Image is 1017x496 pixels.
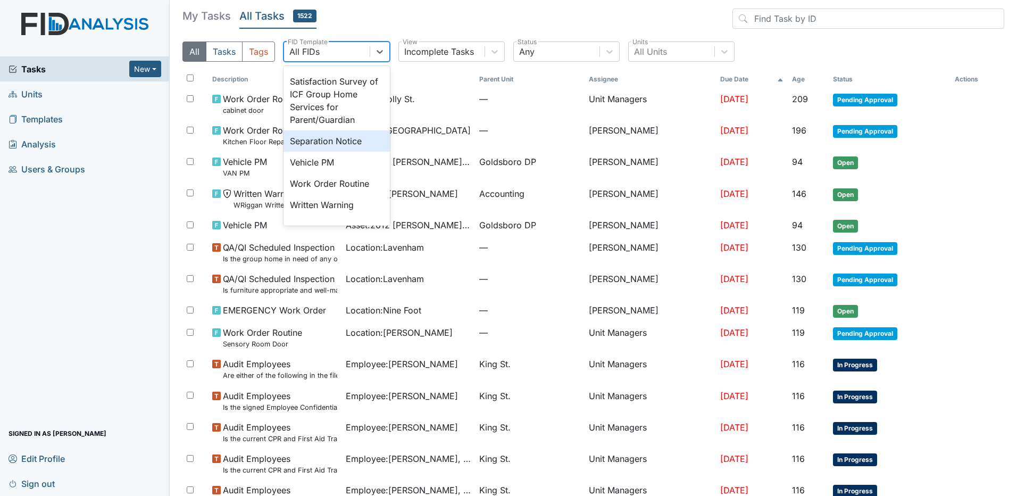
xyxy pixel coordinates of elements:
[182,42,275,62] div: Type filter
[585,322,715,353] td: Unit Managers
[182,42,206,62] button: All
[479,326,580,339] span: —
[346,124,471,137] span: Location : [GEOGRAPHIC_DATA]
[720,188,748,199] span: [DATE]
[223,137,302,147] small: Kitchen Floor Repair
[792,453,805,464] span: 116
[792,422,805,433] span: 116
[223,124,302,147] span: Work Order Routine Kitchen Floor Repair
[284,224,390,234] div: Inspection
[404,45,474,58] div: Incomplete Tasks
[720,242,748,253] span: [DATE]
[585,448,715,480] td: Unit Managers
[585,151,715,183] td: [PERSON_NAME]
[732,9,1004,29] input: Find Task by ID
[479,358,511,370] span: King St.
[182,9,231,23] h5: My Tasks
[479,93,580,105] span: —
[792,327,805,338] span: 119
[720,156,748,167] span: [DATE]
[223,402,337,412] small: Is the signed Employee Confidentiality Agreement in the file (HIPPA)?
[720,359,748,369] span: [DATE]
[833,274,897,286] span: Pending Approval
[792,305,805,316] span: 119
[9,136,56,152] span: Analysis
[284,71,390,130] div: Satisfaction Survey of ICF Group Home Services for Parent/Guardian
[833,359,877,371] span: In Progress
[239,9,316,23] h5: All Tasks
[346,187,458,200] span: Employee : [PERSON_NAME]
[284,194,390,216] div: Written Warning
[346,421,458,434] span: Employee : [PERSON_NAME]
[479,452,511,465] span: King St.
[720,94,748,104] span: [DATE]
[9,425,106,442] span: Signed in as [PERSON_NAME]
[223,339,302,349] small: Sensory Room Door
[284,130,390,152] div: Separation Notice
[223,105,302,115] small: cabinet door
[720,453,748,464] span: [DATE]
[833,220,858,233] span: Open
[129,61,161,77] button: New
[720,327,748,338] span: [DATE]
[833,422,877,435] span: In Progress
[223,390,337,412] span: Audit Employees Is the signed Employee Confidentiality Agreement in the file (HIPPA)?
[720,305,748,316] span: [DATE]
[293,10,316,22] span: 1522
[792,359,805,369] span: 116
[346,155,471,168] span: Asset : 2012 [PERSON_NAME] 07541
[284,173,390,194] div: Work Order Routine
[284,152,390,173] div: Vehicle PM
[479,187,524,200] span: Accounting
[585,214,715,237] td: [PERSON_NAME]
[346,326,453,339] span: Location : [PERSON_NAME]
[9,111,63,127] span: Templates
[585,353,715,385] td: Unit Managers
[223,304,326,317] span: EMERGENCY Work Order
[720,485,748,495] span: [DATE]
[792,125,806,136] span: 196
[519,45,535,58] div: Any
[223,421,337,444] span: Audit Employees Is the current CPR and First Aid Training Certificate found in the file(2 years)?
[479,241,580,254] span: —
[585,300,715,322] td: [PERSON_NAME]
[833,94,897,106] span: Pending Approval
[223,155,267,178] span: Vehicle PM VAN PM
[9,86,43,102] span: Units
[234,200,318,210] small: WRiggan Written Warning
[206,42,243,62] button: Tasks
[208,70,341,88] th: Toggle SortBy
[479,304,580,317] span: —
[223,219,267,232] span: Vehicle PM
[346,219,471,232] span: Asset : 2012 [PERSON_NAME] 07541
[833,156,858,169] span: Open
[234,187,318,210] span: Written Warning WRiggan Written Warning
[833,391,877,403] span: In Progress
[792,391,805,401] span: 116
[479,272,580,285] span: —
[346,452,471,465] span: Employee : [PERSON_NAME], Uniququa
[223,241,337,264] span: QA/QI Scheduled Inspection Is the group home in need of any outside repairs (paint, gutters, pres...
[346,272,424,285] span: Location : Lavenham
[792,220,803,230] span: 94
[585,237,715,268] td: [PERSON_NAME]
[833,242,897,255] span: Pending Approval
[341,70,475,88] th: Toggle SortBy
[792,156,803,167] span: 94
[585,268,715,300] td: [PERSON_NAME]
[585,183,715,214] td: [PERSON_NAME]
[479,421,511,434] span: King St.
[9,63,129,76] a: Tasks
[792,94,808,104] span: 209
[720,422,748,433] span: [DATE]
[829,70,951,88] th: Toggle SortBy
[187,75,194,81] input: Toggle All Rows Selected
[720,125,748,136] span: [DATE]
[792,485,805,495] span: 116
[788,70,829,88] th: Toggle SortBy
[585,417,715,448] td: Unit Managers
[223,434,337,444] small: Is the current CPR and First Aid Training Certificate found in the file(2 years)?
[479,390,511,402] span: King St.
[792,274,806,284] span: 130
[833,453,877,466] span: In Progress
